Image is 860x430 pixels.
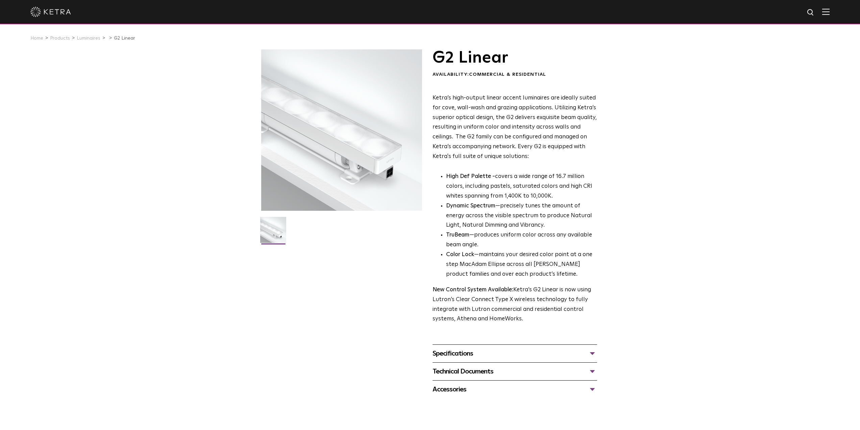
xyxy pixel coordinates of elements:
[433,366,597,377] div: Technical Documents
[30,7,71,17] img: ketra-logo-2019-white
[433,348,597,359] div: Specifications
[433,285,597,324] p: Ketra’s G2 Linear is now using Lutron’s Clear Connect Type X wireless technology to fully integra...
[807,8,815,17] img: search icon
[446,203,495,209] strong: Dynamic Spectrum
[446,172,597,201] p: covers a wide range of 16.7 million colors, including pastels, saturated colors and high CRI whit...
[469,72,546,77] span: Commercial & Residential
[446,232,469,238] strong: TruBeam
[446,174,495,179] strong: High Def Palette -
[433,93,597,162] p: Ketra’s high-output linear accent luminaires are ideally suited for cove, wall-wash and grazing a...
[50,36,70,41] a: Products
[433,71,597,78] div: Availability:
[433,49,597,66] h1: G2 Linear
[446,230,597,250] li: —produces uniform color across any available beam angle.
[822,8,830,15] img: Hamburger%20Nav.svg
[30,36,43,41] a: Home
[433,287,513,293] strong: New Control System Available:
[446,250,597,279] li: —maintains your desired color point at a one step MacAdam Ellipse across all [PERSON_NAME] produc...
[114,36,135,41] a: G2 Linear
[260,217,286,248] img: G2-Linear-2021-Web-Square
[446,201,597,231] li: —precisely tunes the amount of energy across the visible spectrum to produce Natural Light, Natur...
[433,384,597,395] div: Accessories
[446,252,474,257] strong: Color Lock
[77,36,100,41] a: Luminaires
